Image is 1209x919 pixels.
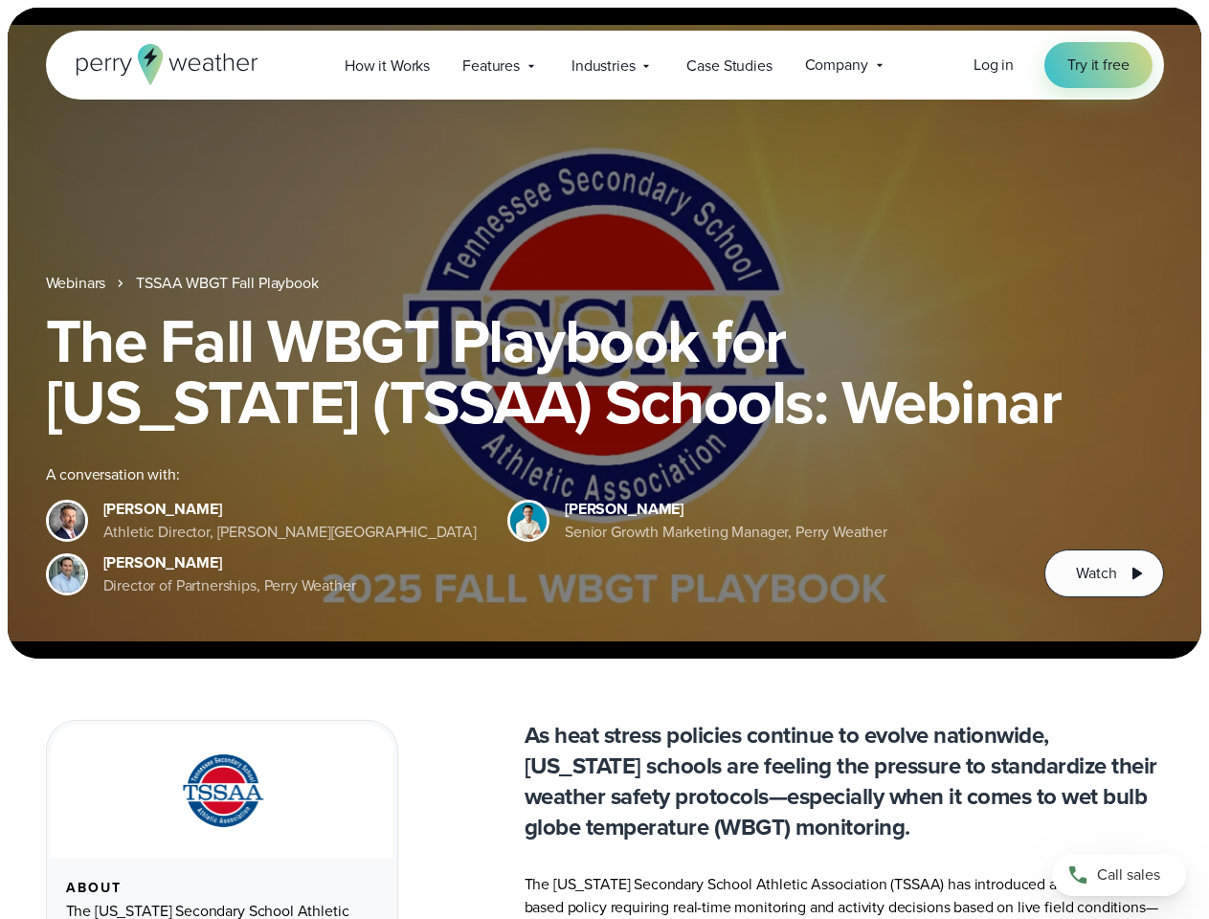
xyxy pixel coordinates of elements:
[103,521,478,544] div: Athletic Director, [PERSON_NAME][GEOGRAPHIC_DATA]
[49,556,85,593] img: Jeff Wood
[46,310,1164,433] h1: The Fall WBGT Playbook for [US_STATE] (TSSAA) Schools: Webinar
[571,55,635,78] span: Industries
[1097,863,1160,886] span: Call sales
[1044,549,1163,597] button: Watch
[46,463,1015,486] div: A conversation with:
[1052,854,1186,896] a: Call sales
[974,54,1014,76] span: Log in
[974,54,1014,77] a: Log in
[510,503,547,539] img: Spencer Patton, Perry Weather
[46,272,1164,295] nav: Breadcrumb
[136,272,318,295] a: TSSAA WBGT Fall Playbook
[805,54,868,77] span: Company
[525,720,1164,842] p: As heat stress policies continue to evolve nationwide, [US_STATE] schools are feeling the pressur...
[686,55,772,78] span: Case Studies
[565,521,887,544] div: Senior Growth Marketing Manager, Perry Weather
[345,55,430,78] span: How it Works
[66,881,378,896] div: About
[46,272,106,295] a: Webinars
[565,498,887,521] div: [PERSON_NAME]
[462,55,520,78] span: Features
[158,748,286,835] img: TSSAA-Tennessee-Secondary-School-Athletic-Association.svg
[1076,562,1116,585] span: Watch
[670,46,788,85] a: Case Studies
[1067,54,1129,77] span: Try it free
[103,498,478,521] div: [PERSON_NAME]
[103,574,356,597] div: Director of Partnerships, Perry Weather
[49,503,85,539] img: Brian Wyatt
[1044,42,1152,88] a: Try it free
[103,551,356,574] div: [PERSON_NAME]
[328,46,446,85] a: How it Works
